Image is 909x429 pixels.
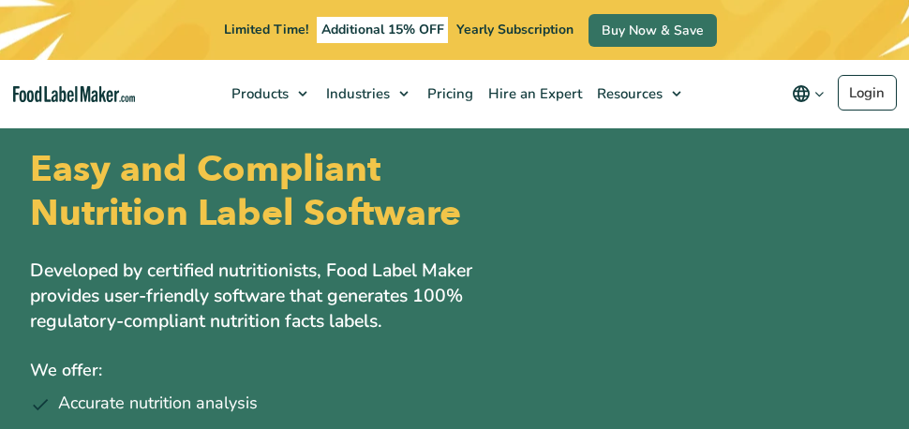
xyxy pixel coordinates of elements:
[30,357,879,384] p: We offer:
[317,60,418,127] a: Industries
[779,75,838,112] button: Change language
[222,60,317,127] a: Products
[588,60,691,127] a: Resources
[13,86,135,102] a: Food Label Maker homepage
[30,148,545,235] h1: Easy and Compliant Nutrition Label Software
[224,21,308,38] span: Limited Time!
[479,60,588,127] a: Hire an Expert
[591,84,664,103] span: Resources
[589,14,717,47] a: Buy Now & Save
[30,258,517,333] p: Developed by certified nutritionists, Food Label Maker provides user-friendly software that gener...
[456,21,574,38] span: Yearly Subscription
[320,84,392,103] span: Industries
[226,84,291,103] span: Products
[317,17,449,43] span: Additional 15% OFF
[418,60,479,127] a: Pricing
[483,84,584,103] span: Hire an Expert
[838,75,897,111] a: Login
[58,391,258,416] span: Accurate nutrition analysis
[422,84,475,103] span: Pricing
